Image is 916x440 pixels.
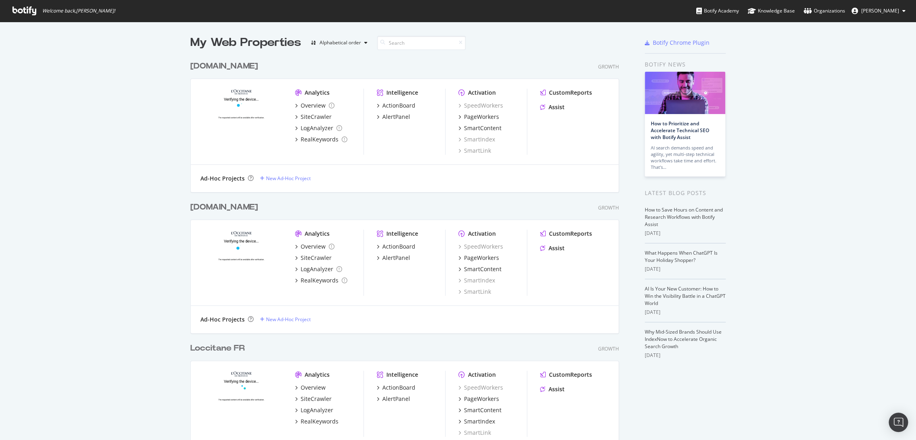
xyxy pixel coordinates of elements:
[377,36,466,50] input: Search
[295,102,334,110] a: Overview
[458,243,503,251] a: SpeedWorkers
[458,265,501,273] a: SmartContent
[889,413,908,432] div: Open Intercom Messenger
[382,243,415,251] div: ActionBoard
[464,417,495,425] div: SmartIndex
[200,230,282,295] img: es.loccitane.com
[598,345,619,352] div: Growth
[190,60,261,72] a: [DOMAIN_NAME]
[748,7,795,15] div: Knowledge Base
[305,230,330,238] div: Analytics
[295,135,347,143] a: RealKeywords
[301,124,333,132] div: LogAnalyzer
[464,395,499,403] div: PageWorkers
[464,406,501,414] div: SmartContent
[645,328,722,350] a: Why Mid-Sized Brands Should Use IndexNow to Accelerate Organic Search Growth
[386,371,418,379] div: Intelligence
[549,385,565,393] div: Assist
[200,89,282,154] img: de.loccitane.com
[645,189,726,197] div: Latest Blog Posts
[549,244,565,252] div: Assist
[295,384,326,392] a: Overview
[598,63,619,70] div: Growth
[464,113,499,121] div: PageWorkers
[645,285,726,307] a: AI Is Your New Customer: How to Win the Visibility Battle in a ChatGPT World
[458,417,495,425] a: SmartIndex
[549,230,592,238] div: CustomReports
[458,288,491,296] a: SmartLink
[307,36,371,49] button: Alphabetical order
[458,102,503,110] div: SpeedWorkers
[295,395,332,403] a: SiteCrawler
[190,201,261,213] a: [DOMAIN_NAME]
[377,384,415,392] a: ActionBoard
[540,244,565,252] a: Assist
[645,39,710,47] a: Botify Chrome Plugin
[295,276,347,284] a: RealKeywords
[464,254,499,262] div: PageWorkers
[458,406,501,414] a: SmartContent
[458,395,499,403] a: PageWorkers
[301,395,332,403] div: SiteCrawler
[301,243,326,251] div: Overview
[295,243,334,251] a: Overview
[305,371,330,379] div: Analytics
[42,8,115,14] span: Welcome back, [PERSON_NAME] !
[651,120,709,141] a: How to Prioritize and Accelerate Technical SEO with Botify Assist
[549,371,592,379] div: CustomReports
[458,276,495,284] a: SmartIndex
[845,4,912,17] button: [PERSON_NAME]
[266,316,311,323] div: New Ad-Hoc Project
[458,429,491,437] a: SmartLink
[301,276,338,284] div: RealKeywords
[458,254,499,262] a: PageWorkers
[549,103,565,111] div: Assist
[301,406,333,414] div: LogAnalyzer
[458,147,491,155] a: SmartLink
[301,384,326,392] div: Overview
[468,230,496,238] div: Activation
[382,384,415,392] div: ActionBoard
[386,89,418,97] div: Intelligence
[305,89,330,97] div: Analytics
[804,7,845,15] div: Organizations
[190,35,301,51] div: My Web Properties
[382,113,410,121] div: AlertPanel
[301,135,338,143] div: RealKeywords
[190,60,258,72] div: [DOMAIN_NAME]
[382,395,410,403] div: AlertPanel
[540,103,565,111] a: Assist
[464,124,501,132] div: SmartContent
[260,316,311,323] a: New Ad-Hoc Project
[653,39,710,47] div: Botify Chrome Plugin
[645,309,726,316] div: [DATE]
[468,89,496,97] div: Activation
[540,371,592,379] a: CustomReports
[295,406,333,414] a: LogAnalyzer
[377,243,415,251] a: ActionBoard
[696,7,739,15] div: Botify Academy
[645,206,723,228] a: How to Save Hours on Content and Research Workflows with Botify Assist
[200,371,282,436] img: fr.loccitane.com
[295,113,332,121] a: SiteCrawler
[458,384,503,392] div: SpeedWorkers
[458,124,501,132] a: SmartContent
[386,230,418,238] div: Intelligence
[645,266,726,273] div: [DATE]
[645,230,726,237] div: [DATE]
[295,265,342,273] a: LogAnalyzer
[266,175,311,182] div: New Ad-Hoc Project
[295,417,338,425] a: RealKeywords
[377,102,415,110] a: ActionBoard
[458,113,499,121] a: PageWorkers
[645,72,725,114] img: How to Prioritize and Accelerate Technical SEO with Botify Assist
[861,7,899,14] span: Robin Baron
[377,254,410,262] a: AlertPanel
[598,204,619,211] div: Growth
[540,385,565,393] a: Assist
[645,249,718,264] a: What Happens When ChatGPT Is Your Holiday Shopper?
